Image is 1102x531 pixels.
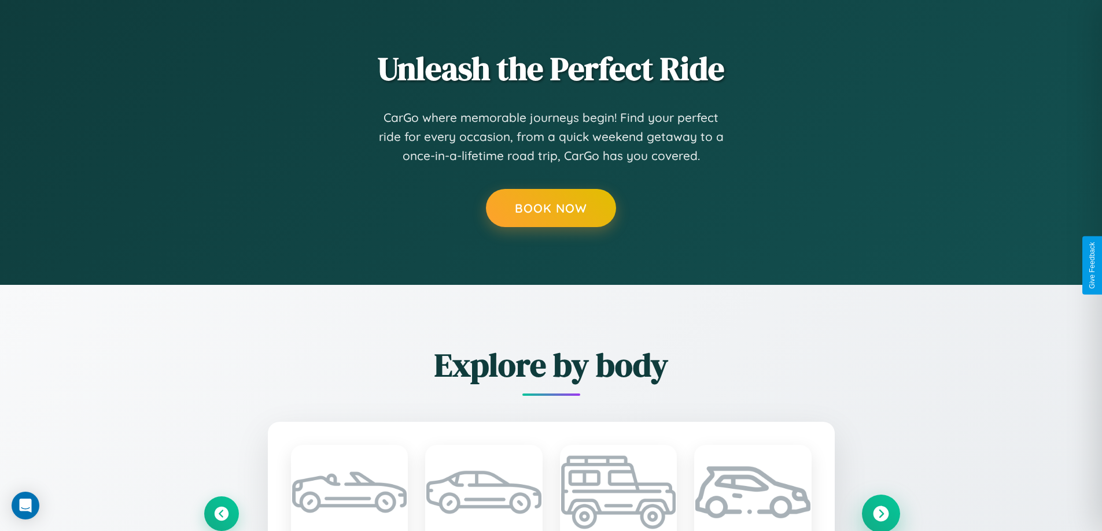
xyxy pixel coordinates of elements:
p: CarGo where memorable journeys begin! Find your perfect ride for every occasion, from a quick wee... [378,108,725,166]
h2: Explore by body [204,343,898,387]
div: Give Feedback [1088,242,1096,289]
div: Open Intercom Messenger [12,492,39,519]
h2: Unleash the Perfect Ride [204,46,898,91]
button: Book Now [486,189,616,227]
